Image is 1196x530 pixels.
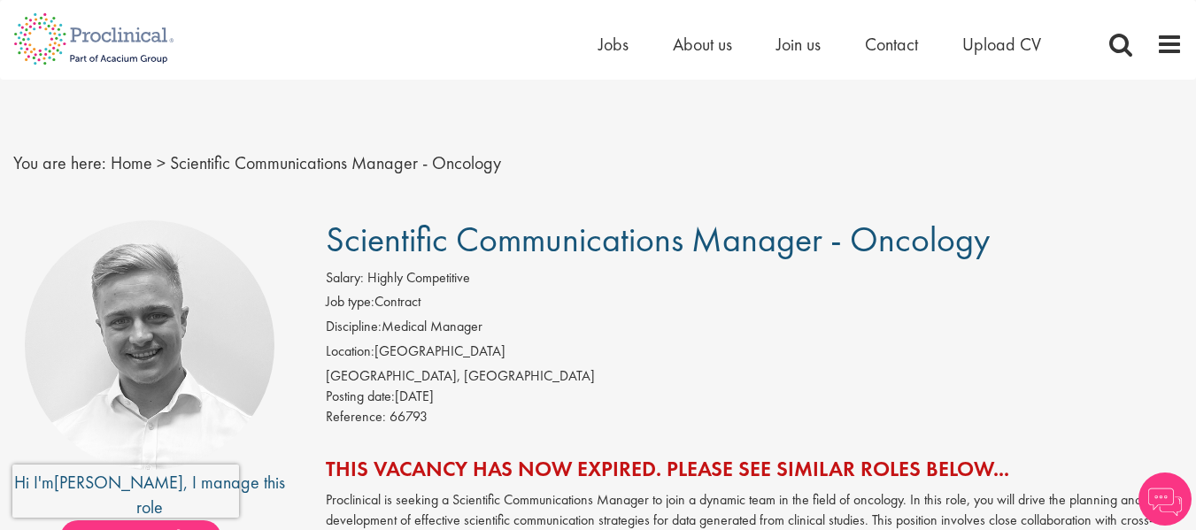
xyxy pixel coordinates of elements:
[326,366,1183,387] div: [GEOGRAPHIC_DATA], [GEOGRAPHIC_DATA]
[367,268,470,287] span: Highly Competitive
[776,33,821,56] a: Join us
[326,407,386,427] label: Reference:
[12,465,239,518] iframe: reCAPTCHA
[673,33,732,56] a: About us
[1138,472,1192,526] img: Chatbot
[326,317,1183,342] li: Medical Manager
[326,292,374,312] label: Job type:
[170,151,501,174] span: Scientific Communications Manager - Oncology
[326,387,395,405] span: Posting date:
[962,33,1041,56] a: Upload CV
[598,33,629,56] a: Jobs
[326,292,1183,317] li: Contract
[326,387,1183,407] div: [DATE]
[865,33,918,56] a: Contact
[326,317,382,337] label: Discipline:
[326,457,1183,480] h2: This vacancy has now expired. Please see similar roles below...
[111,151,152,174] a: breadcrumb link
[157,151,166,174] span: >
[326,342,1183,366] li: [GEOGRAPHIC_DATA]
[13,151,106,174] span: You are here:
[326,268,364,288] label: Salary:
[390,407,428,426] span: 66793
[326,342,374,362] label: Location:
[326,217,990,262] span: Scientific Communications Manager - Oncology
[25,220,274,470] img: imeage of recruiter Joshua Bye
